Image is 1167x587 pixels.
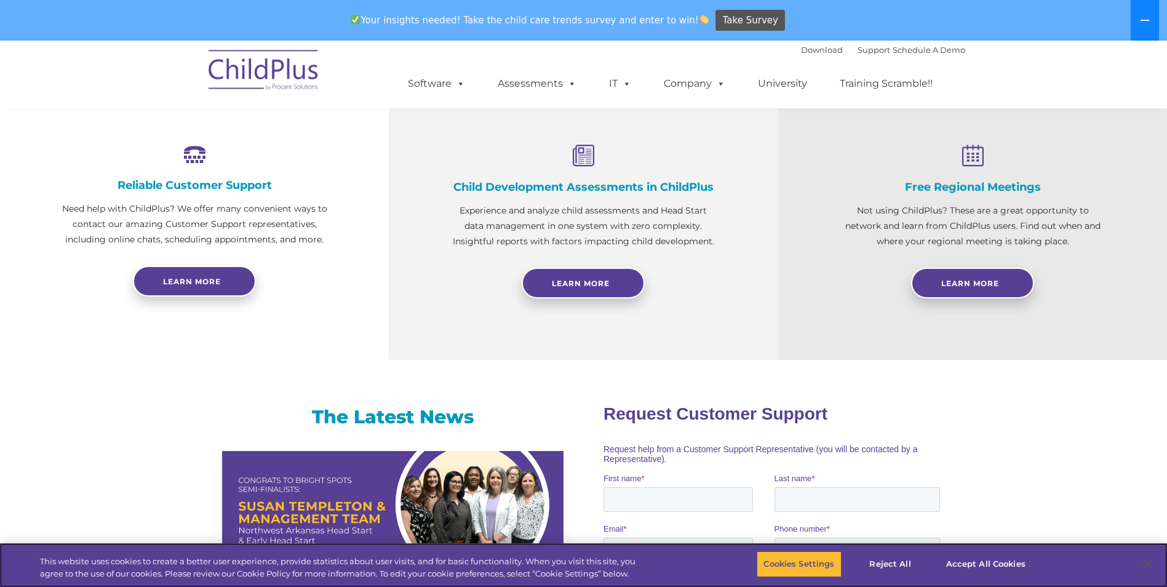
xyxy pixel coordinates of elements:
h4: Free Regional Meetings [840,180,1105,194]
a: University [746,71,819,96]
a: Learn More [911,268,1034,298]
span: Learn More [941,279,999,288]
span: Phone number [171,132,223,141]
p: Not using ChildPlus? These are a great opportunity to network and learn from ChildPlus users. Fin... [840,203,1105,249]
button: Cookies Settings [757,551,841,577]
a: Software [396,71,477,96]
span: Take Survey [723,10,778,31]
a: Download [801,45,843,55]
div: This website uses cookies to create a better user experience, provide statistics about user visit... [40,556,642,580]
button: Accept All Cookies [939,551,1032,577]
h3: The Latest News [222,405,564,429]
h4: Reliable Customer Support [62,178,327,192]
img: ChildPlus by Procare Solutions [202,41,325,103]
p: Experience and analyze child assessments and Head Start data management in one system with zero c... [450,203,716,249]
font: | [801,45,965,55]
a: IT [597,71,643,96]
p: Need help with ChildPlus? We offer many convenient ways to contact our amazing Customer Support r... [62,201,327,247]
a: Assessments [485,71,589,96]
span: Learn more [163,277,221,286]
img: ✅ [351,15,360,24]
h4: Child Development Assessments in ChildPlus [450,180,716,194]
a: Learn more [133,266,256,297]
span: Your insights needed! Take the child care trends survey and enter to win! [346,8,714,32]
span: Learn More [552,279,610,288]
a: Company [651,71,738,96]
a: Schedule A Demo [893,45,965,55]
a: Take Survey [715,10,785,31]
img: 👏 [699,15,709,24]
button: Close [1134,551,1161,578]
a: Training Scramble!! [827,71,945,96]
button: Reject All [852,551,929,577]
a: Learn More [522,268,645,298]
a: Support [858,45,890,55]
span: Last name [171,81,209,90]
